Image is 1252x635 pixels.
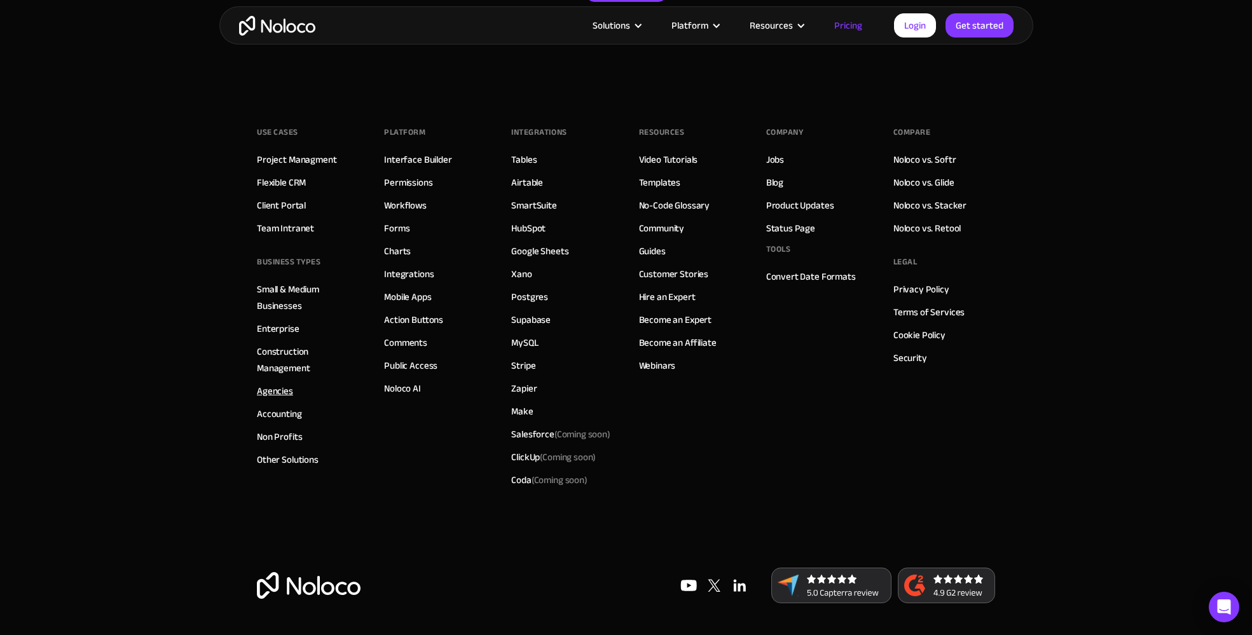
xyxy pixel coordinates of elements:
a: Get started [946,13,1014,38]
a: Mobile Apps [384,289,431,305]
a: Construction Management [257,343,359,376]
span: (Coming soon) [540,448,596,466]
a: Webinars [639,357,676,374]
a: Guides [639,243,666,259]
a: Noloco vs. Glide [893,174,954,191]
a: Templates [639,174,681,191]
a: Noloco vs. Retool [893,220,961,236]
div: Resources [750,17,793,34]
a: Jobs [766,151,784,168]
a: Interface Builder [384,151,451,168]
div: Platform [384,123,425,142]
a: No-Code Glossary [639,197,710,214]
span: (Coming soon) [554,425,610,443]
a: Status Page [766,220,815,236]
a: Flexible CRM [257,174,306,191]
div: Coda [511,472,587,488]
a: Hire an Expert [639,289,696,305]
a: Product Updates [766,197,834,214]
a: Tables [511,151,537,168]
a: Forms [384,220,409,236]
a: Become an Expert [639,311,712,328]
div: ClickUp [511,449,596,465]
a: SmartSuite [511,197,557,214]
a: Make [511,403,533,420]
a: Project Managment [257,151,336,168]
a: Enterprise [257,320,299,337]
div: Platform [671,17,708,34]
a: Other Solutions [257,451,319,468]
a: Become an Affiliate [639,334,717,351]
a: Xano [511,266,532,282]
div: Company [766,123,804,142]
a: Integrations [384,266,434,282]
a: Stripe [511,357,535,374]
div: Legal [893,252,918,271]
div: Salesforce [511,426,610,442]
div: Tools [766,240,791,259]
a: Zapier [511,380,537,397]
div: Solutions [577,17,656,34]
a: Client Portal [257,197,306,214]
a: Action Buttons [384,311,443,328]
a: Privacy Policy [893,281,949,297]
a: Permissions [384,174,432,191]
a: Video Tutorials [639,151,698,168]
a: home [239,16,315,36]
a: Security [893,350,927,366]
a: Charts [384,243,411,259]
a: Noloco vs. Softr [893,151,956,168]
div: Open Intercom Messenger [1209,592,1239,622]
div: Resources [734,17,818,34]
div: Compare [893,123,931,142]
div: Solutions [593,17,630,34]
a: HubSpot [511,220,546,236]
a: Noloco AI [384,380,421,397]
div: BUSINESS TYPES [257,252,320,271]
span: (Coming soon) [532,471,588,489]
a: Noloco vs. Stacker [893,197,967,214]
div: Resources [639,123,685,142]
a: Comments [384,334,427,351]
a: Team Intranet [257,220,314,236]
div: INTEGRATIONS [511,123,567,142]
a: Postgres [511,289,548,305]
a: Agencies [257,383,293,399]
a: Non Profits [257,428,302,445]
a: Airtable [511,174,543,191]
a: Google Sheets [511,243,568,259]
a: Small & Medium Businesses [257,281,359,314]
a: Accounting [257,406,302,422]
a: Public Access [384,357,437,374]
a: Blog [766,174,783,191]
a: Customer Stories [639,266,709,282]
a: Convert Date Formats [766,268,856,285]
div: Use Cases [257,123,298,142]
a: Login [894,13,936,38]
a: Workflows [384,197,427,214]
a: Terms of Services [893,304,965,320]
a: Supabase [511,311,551,328]
a: MySQL [511,334,538,351]
div: Platform [656,17,734,34]
a: Pricing [818,17,878,34]
a: Cookie Policy [893,327,946,343]
a: Community [639,220,685,236]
